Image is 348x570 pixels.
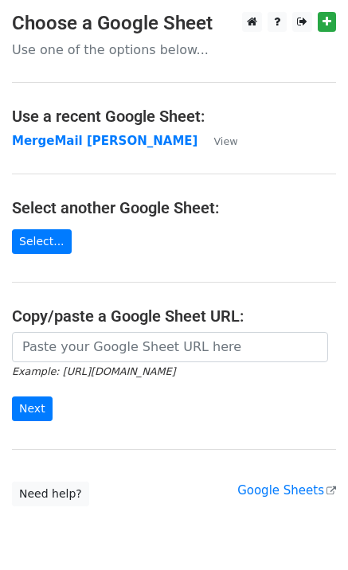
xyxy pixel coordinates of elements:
[213,135,237,147] small: View
[237,483,336,498] a: Google Sheets
[12,306,336,326] h4: Copy/paste a Google Sheet URL:
[12,482,89,506] a: Need help?
[12,198,336,217] h4: Select another Google Sheet:
[12,107,336,126] h4: Use a recent Google Sheet:
[197,134,237,148] a: View
[12,396,53,421] input: Next
[12,12,336,35] h3: Choose a Google Sheet
[12,332,328,362] input: Paste your Google Sheet URL here
[12,229,72,254] a: Select...
[12,134,197,148] a: MergeMail [PERSON_NAME]
[12,365,175,377] small: Example: [URL][DOMAIN_NAME]
[12,41,336,58] p: Use one of the options below...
